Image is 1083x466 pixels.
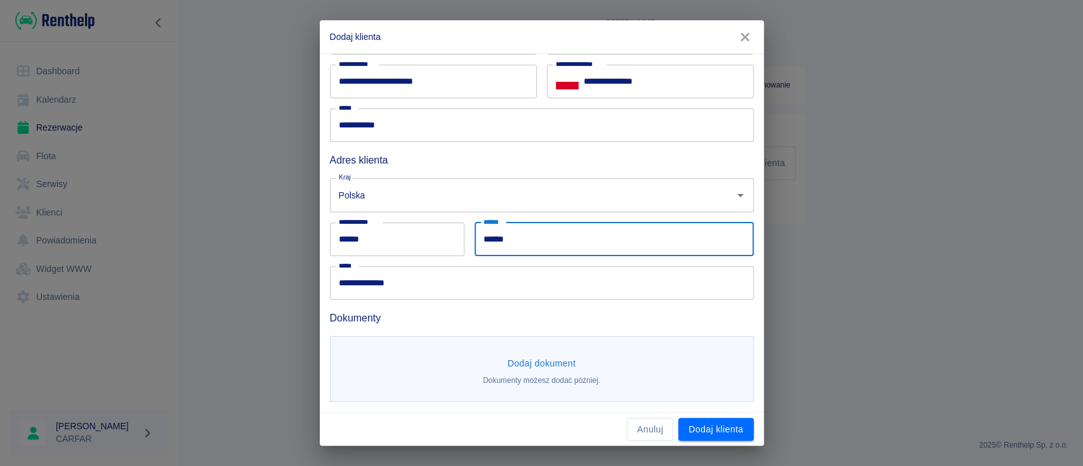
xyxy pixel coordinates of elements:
[627,418,673,441] button: Anuluj
[339,172,351,182] label: Kraj
[320,20,764,53] h2: Dodaj klienta
[330,152,754,168] h6: Adres klienta
[502,352,581,375] button: Dodaj dokument
[556,72,579,91] button: Select country
[678,418,753,441] button: Dodaj klienta
[483,375,600,386] p: Dokumenty możesz dodać później.
[330,310,754,326] h6: Dokumenty
[732,186,749,204] button: Otwórz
